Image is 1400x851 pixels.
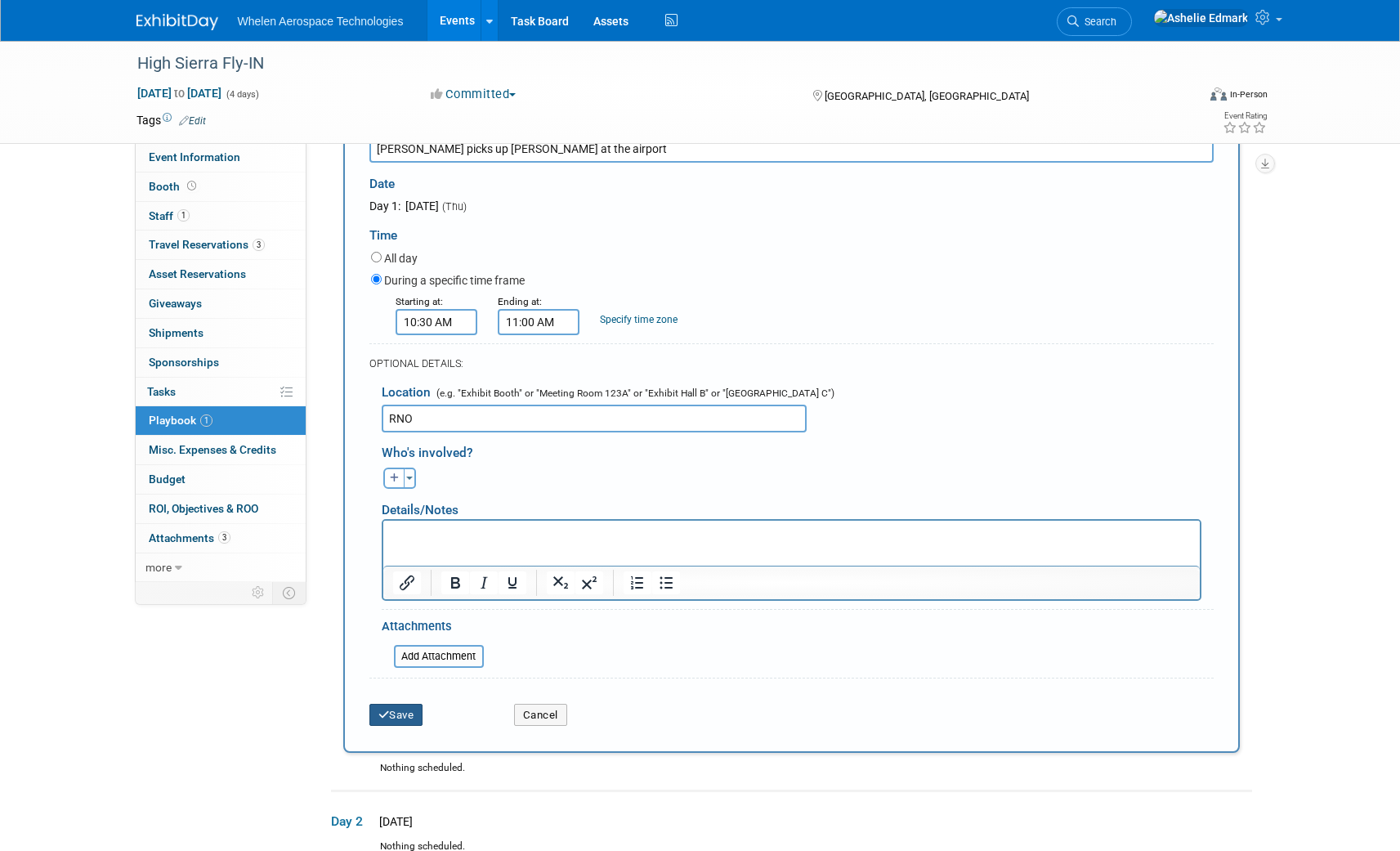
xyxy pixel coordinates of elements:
div: High Sierra Fly-IN [132,49,1172,78]
div: Time [369,214,1214,249]
span: 1 [200,414,212,427]
span: ROI, Objectives & ROO [149,502,258,515]
span: Booth [149,180,199,193]
a: Sponsorships [136,348,306,377]
span: Attachments [149,531,230,544]
span: (Thu) [441,200,467,213]
a: more [136,553,306,582]
div: Event Format [1100,85,1268,110]
div: Attachments [382,618,484,639]
span: Whelen Aerospace Technologies [238,15,404,28]
td: Toggle Event Tabs [272,582,306,603]
span: more [145,561,172,574]
div: In-Person [1229,88,1268,101]
label: During a specific time frame [384,272,525,289]
a: Search [1057,7,1132,36]
button: Save [369,704,423,727]
input: End Time [498,309,579,335]
button: Underline [499,571,526,594]
span: Giveaways [149,297,202,310]
iframe: Rich Text Area [383,521,1200,566]
span: Sponsorships [149,356,219,369]
div: Details/Notes [382,489,1201,519]
a: Event Information [136,143,306,172]
img: Ashelie Edmark [1153,9,1249,27]
button: Cancel [514,704,567,727]
span: 3 [218,531,230,544]
a: Budget [136,465,306,494]
span: Playbook [149,414,212,427]
span: 1 [177,209,190,222]
a: Giveaways [136,289,306,318]
span: Budget [149,473,186,486]
button: Numbered list [624,571,651,594]
div: Nothing scheduled. [331,761,1252,790]
span: Asset Reservations [149,267,246,280]
button: Bold [441,571,469,594]
a: Tasks [136,378,306,406]
a: Staff1 [136,202,306,231]
span: [DATE] [403,199,439,213]
div: Event Rating [1223,112,1267,120]
a: Attachments3 [136,524,306,553]
span: Location [382,385,431,400]
span: [DATE] [374,815,413,828]
span: Day 1: [369,199,400,213]
input: Start Time [396,309,477,335]
a: Asset Reservations [136,260,306,289]
span: [DATE] [DATE] [136,86,222,101]
img: Format-Inperson.png [1210,87,1227,101]
span: to [172,87,187,100]
span: [GEOGRAPHIC_DATA], [GEOGRAPHIC_DATA] [825,90,1029,102]
div: OPTIONAL DETAILS: [369,356,1214,371]
img: ExhibitDay [136,14,218,30]
a: Booth [136,172,306,201]
span: Booth not reserved yet [184,180,199,192]
span: Tasks [147,385,176,398]
span: Shipments [149,326,204,339]
a: Shipments [136,319,306,347]
span: Search [1079,16,1116,28]
td: Personalize Event Tab Strip [244,582,273,603]
button: Insert/edit link [393,571,421,594]
button: Subscript [547,571,575,594]
small: Ending at: [498,296,542,307]
span: Staff [149,209,190,222]
a: Specify time zone [600,314,678,325]
td: Tags [136,112,206,128]
button: Bullet list [652,571,680,594]
div: Date [369,163,707,198]
a: Playbook1 [136,406,306,435]
span: Misc. Expenses & Credits [149,443,276,456]
span: Event Information [149,150,240,163]
span: (4 days) [225,89,259,100]
span: Travel Reservations [149,238,265,251]
div: Who's involved? [382,437,1214,464]
label: All day [384,250,418,266]
button: Superscript [575,571,603,594]
span: 3 [253,239,265,251]
span: (e.g. "Exhibit Booth" or "Meeting Room 123A" or "Exhibit Hall B" or "[GEOGRAPHIC_DATA] C") [433,387,834,399]
span: Day 2 [331,813,372,831]
a: ROI, Objectives & ROO [136,495,306,523]
a: Misc. Expenses & Credits [136,436,306,464]
button: Committed [425,86,522,103]
a: Travel Reservations3 [136,231,306,259]
a: Edit [179,115,206,127]
small: Starting at: [396,296,443,307]
button: Italic [470,571,498,594]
